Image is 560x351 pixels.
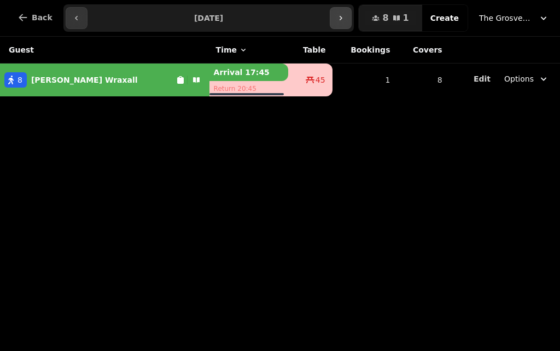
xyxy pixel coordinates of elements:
span: 1 [403,14,409,22]
span: 8 [17,74,22,85]
button: Create [422,5,468,31]
span: Edit [474,75,491,83]
th: Covers [396,37,448,64]
span: Back [32,14,52,21]
p: [PERSON_NAME] Wraxall [31,74,138,85]
button: Options [498,69,556,89]
td: 8 [396,64,448,97]
td: 1 [332,64,397,97]
p: Return 20:45 [209,81,289,96]
button: Time [216,44,248,55]
span: 8 [382,14,388,22]
button: The Grosvenor [472,8,556,28]
button: Back [9,4,61,31]
span: Options [504,73,534,84]
p: Arrival 17:45 [209,64,289,81]
span: Time [216,44,237,55]
span: The Grosvenor [479,13,534,24]
button: 81 [359,5,422,31]
button: Edit [474,73,491,84]
th: Bookings [332,37,397,64]
span: Create [430,14,459,22]
span: 45 [316,74,325,85]
th: Table [288,37,332,64]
